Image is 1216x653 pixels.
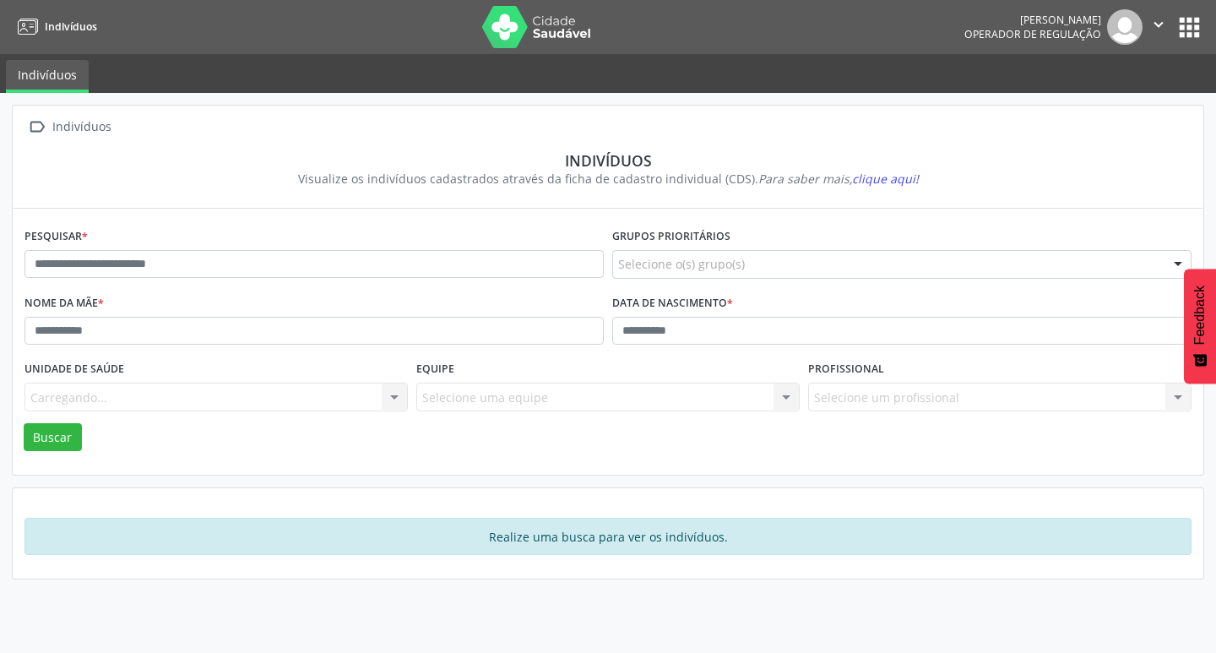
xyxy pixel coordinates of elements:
label: Equipe [416,356,454,383]
i: Para saber mais, [758,171,919,187]
div: Indivíduos [49,115,114,139]
i:  [1149,15,1168,34]
a: Indivíduos [6,60,89,93]
a: Indivíduos [12,13,97,41]
label: Data de nascimento [612,291,733,317]
label: Unidade de saúde [24,356,124,383]
button: Feedback - Mostrar pesquisa [1184,269,1216,384]
img: img [1107,9,1143,45]
label: Nome da mãe [24,291,104,317]
div: Visualize os indivíduos cadastrados através da ficha de cadastro individual (CDS). [36,170,1180,188]
div: [PERSON_NAME] [964,13,1101,27]
button: Buscar [24,423,82,452]
span: Selecione o(s) grupo(s) [618,255,745,273]
i:  [24,115,49,139]
label: Grupos prioritários [612,224,730,250]
label: Pesquisar [24,224,88,250]
label: Profissional [808,356,884,383]
button: apps [1175,13,1204,42]
span: Operador de regulação [964,27,1101,41]
span: Feedback [1192,286,1208,345]
span: clique aqui! [852,171,919,187]
a:  Indivíduos [24,115,114,139]
div: Indivíduos [36,151,1180,170]
div: Realize uma busca para ver os indivíduos. [24,518,1192,555]
button:  [1143,9,1175,45]
span: Indivíduos [45,19,97,34]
